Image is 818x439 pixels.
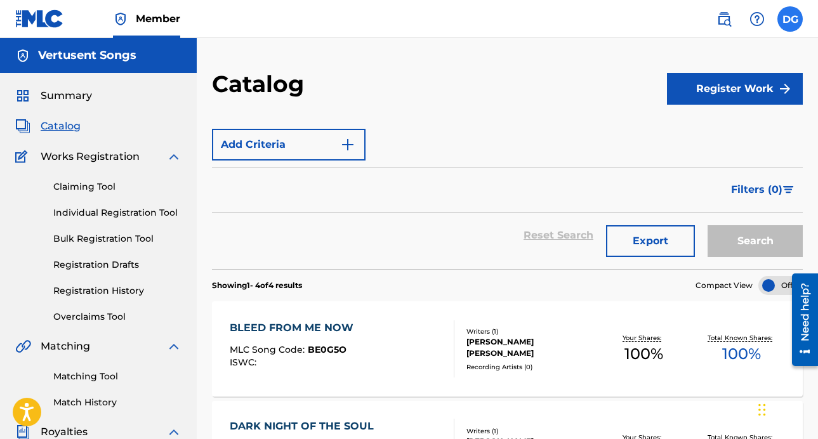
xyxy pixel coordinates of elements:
span: BE0G5O [308,344,346,355]
button: Filters (0) [723,174,803,206]
div: Drag [758,391,766,429]
span: Filters ( 0 ) [731,182,782,197]
span: ISWC : [230,357,260,368]
img: help [749,11,765,27]
a: Match History [53,396,181,409]
span: 100 % [722,343,761,365]
p: Total Known Shares: [708,333,775,343]
button: Register Work [667,73,803,105]
a: BLEED FROM ME NOWMLC Song Code:BE0G5OISWC:Writers (1)[PERSON_NAME] [PERSON_NAME]Recording Artists... [212,301,803,396]
a: Public Search [711,6,737,32]
span: Compact View [696,280,753,291]
img: expand [166,149,181,164]
button: Export [606,225,695,257]
a: CatalogCatalog [15,119,81,134]
iframe: Chat Widget [755,378,818,439]
img: Top Rightsholder [113,11,128,27]
h5: Vertusent Songs [38,48,136,63]
div: Writers ( 1 ) [466,327,595,336]
div: Writers ( 1 ) [466,426,595,436]
a: SummarySummary [15,88,92,103]
div: [PERSON_NAME] [PERSON_NAME] [466,336,595,359]
img: search [716,11,732,27]
img: Summary [15,88,30,103]
a: Registration History [53,284,181,298]
img: 9d2ae6d4665cec9f34b9.svg [340,137,355,152]
button: Add Criteria [212,129,366,161]
a: Registration Drafts [53,258,181,272]
div: BLEED FROM ME NOW [230,320,360,336]
div: Help [744,6,770,32]
a: Individual Registration Tool [53,206,181,219]
img: Catalog [15,119,30,134]
img: f7272a7cc735f4ea7f67.svg [777,81,793,96]
img: Accounts [15,48,30,63]
img: MLC Logo [15,10,64,28]
span: MLC Song Code : [230,344,308,355]
a: Bulk Registration Tool [53,232,181,246]
span: Works Registration [41,149,140,164]
p: Showing 1 - 4 of 4 results [212,280,302,291]
span: Catalog [41,119,81,134]
img: Works Registration [15,149,32,164]
span: Matching [41,339,90,354]
img: Matching [15,339,31,354]
form: Search Form [212,122,803,269]
span: 100 % [624,343,663,365]
iframe: Resource Center [782,267,818,372]
span: Member [136,11,180,26]
p: Your Shares: [623,333,664,343]
h2: Catalog [212,70,310,98]
div: DARK NIGHT OF THE SOUL [230,419,380,434]
a: Matching Tool [53,370,181,383]
div: User Menu [777,6,803,32]
div: Recording Artists ( 0 ) [466,362,595,372]
a: Overclaims Tool [53,310,181,324]
a: Claiming Tool [53,180,181,193]
img: expand [166,339,181,354]
img: filter [783,186,794,193]
span: Summary [41,88,92,103]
